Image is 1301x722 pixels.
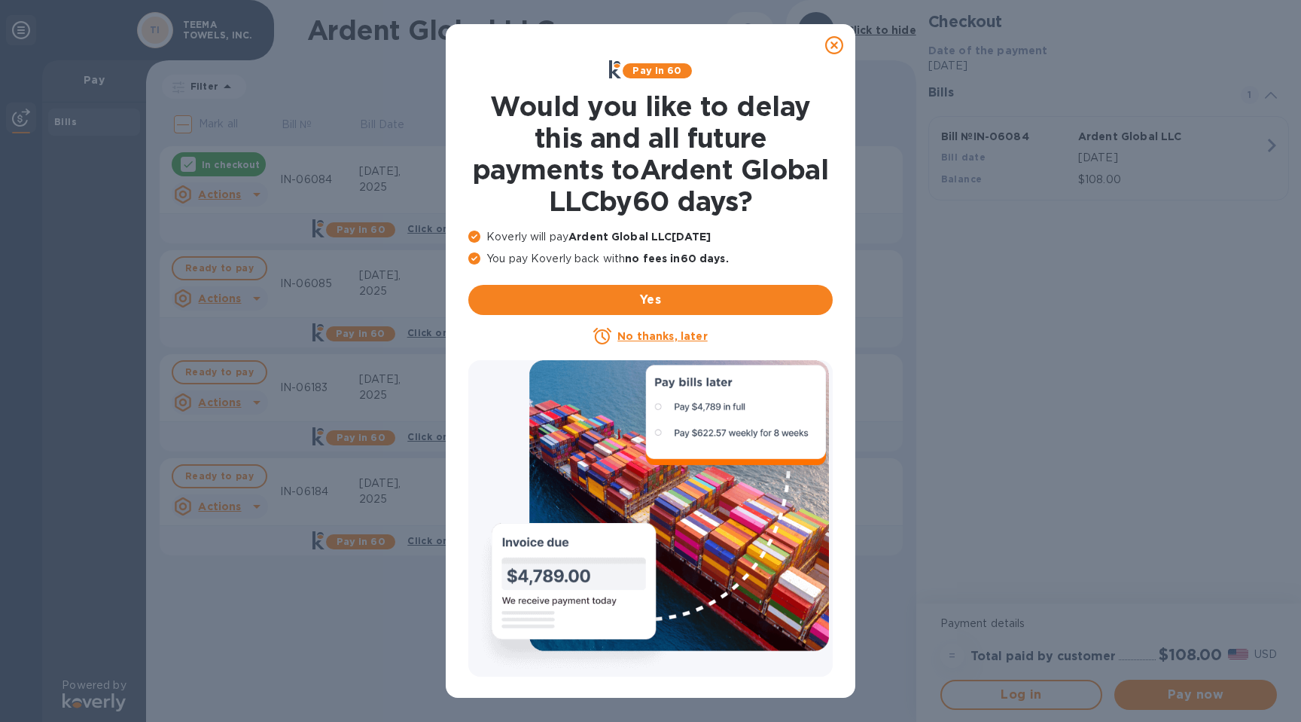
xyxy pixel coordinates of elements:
b: Ardent Global LLC [DATE] [568,231,711,243]
span: Yes [480,291,821,309]
u: No thanks, later [617,330,707,342]
h1: Would you like to delay this and all future payments to Ardent Global LLC by 60 days ? [468,90,833,217]
b: no fees in 60 days . [625,252,728,265]
button: Yes [468,285,833,315]
p: You pay Koverly back with [468,251,833,267]
p: Koverly will pay [468,229,833,245]
b: Pay in 60 [632,65,681,76]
